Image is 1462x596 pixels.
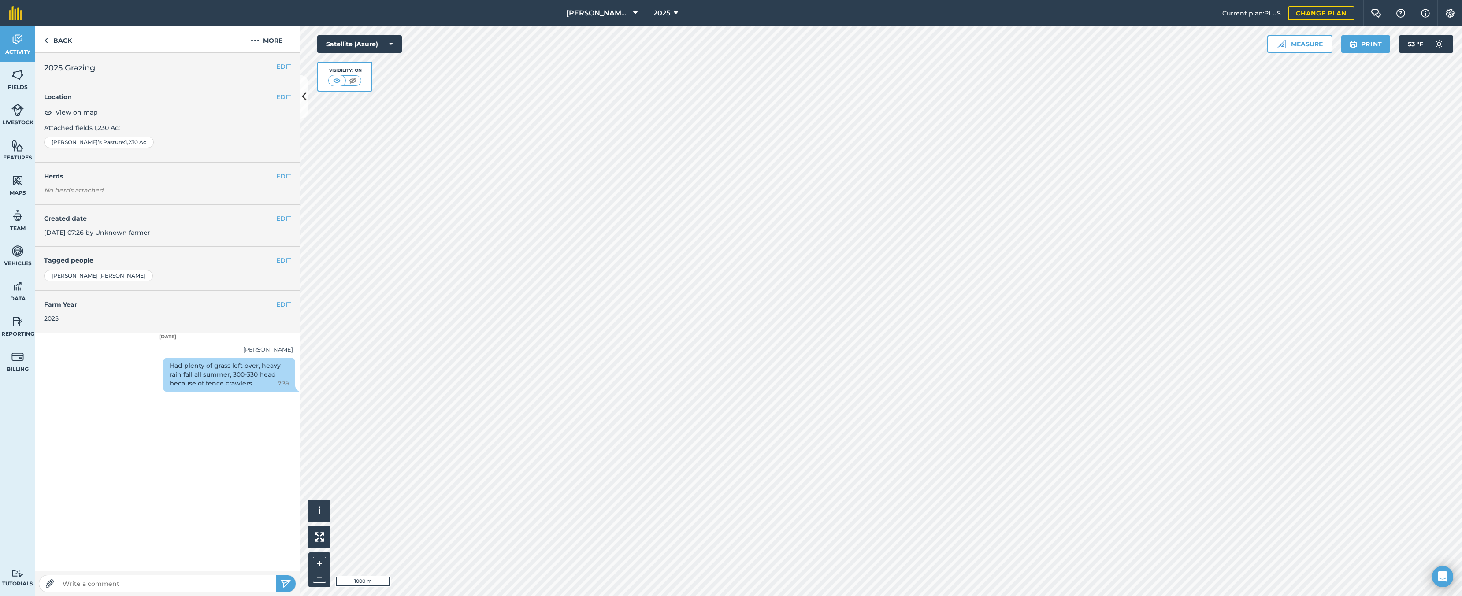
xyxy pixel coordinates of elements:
[1430,35,1448,53] img: svg+xml;base64,PD94bWwgdmVyc2lvbj0iMS4wIiBlbmNvZGluZz0idXRmLTgiPz4KPCEtLSBHZW5lcmF0b3I6IEFkb2JlIE...
[313,570,326,583] button: –
[44,185,300,195] em: No herds attached
[308,500,330,522] button: i
[1408,35,1423,53] span: 53 ° F
[44,92,291,102] h4: Location
[44,314,291,323] div: 2025
[276,171,291,181] button: EDIT
[44,270,153,281] div: [PERSON_NAME] [PERSON_NAME]
[1371,9,1381,18] img: Two speech bubbles overlapping with the left bubble in the forefront
[234,26,300,52] button: More
[35,26,81,52] a: Back
[1288,6,1354,20] a: Change plan
[11,33,24,46] img: svg+xml;base64,PD94bWwgdmVyc2lvbj0iMS4wIiBlbmNvZGluZz0idXRmLTgiPz4KPCEtLSBHZW5lcmF0b3I6IEFkb2JlIE...
[276,92,291,102] button: EDIT
[42,345,293,354] div: [PERSON_NAME]
[347,76,358,85] img: svg+xml;base64,PHN2ZyB4bWxucz0iaHR0cDovL3d3dy53My5vcmcvMjAwMC9zdmciIHdpZHRoPSI1MCIgaGVpZ2h0PSI0MC...
[44,255,291,265] h4: Tagged people
[328,67,362,74] div: Visibility: On
[44,35,48,46] img: svg+xml;base64,PHN2ZyB4bWxucz0iaHR0cDovL3d3dy53My5vcmcvMjAwMC9zdmciIHdpZHRoPSI5IiBoZWlnaHQ9IjI0Ii...
[566,8,630,19] span: [PERSON_NAME][GEOGRAPHIC_DATA]
[11,174,24,187] img: svg+xml;base64,PHN2ZyB4bWxucz0iaHR0cDovL3d3dy53My5vcmcvMjAwMC9zdmciIHdpZHRoPSI1NiIgaGVpZ2h0PSI2MC...
[276,300,291,309] button: EDIT
[278,379,289,388] span: 7:39
[11,315,24,328] img: svg+xml;base64,PD94bWwgdmVyc2lvbj0iMS4wIiBlbmNvZGluZz0idXRmLTgiPz4KPCEtLSBHZW5lcmF0b3I6IEFkb2JlIE...
[44,107,52,118] img: svg+xml;base64,PHN2ZyB4bWxucz0iaHR0cDovL3d3dy53My5vcmcvMjAwMC9zdmciIHdpZHRoPSIxOCIgaGVpZ2h0PSIyNC...
[276,214,291,223] button: EDIT
[44,300,291,309] h4: Farm Year
[11,139,24,152] img: svg+xml;base64,PHN2ZyB4bWxucz0iaHR0cDovL3d3dy53My5vcmcvMjAwMC9zdmciIHdpZHRoPSI1NiIgaGVpZ2h0PSI2MC...
[163,358,295,392] div: Had plenty of grass left over, heavy rain fall all summer, 300-330 head because of fence crawlers.
[44,62,291,74] h2: 2025 Grazing
[11,244,24,258] img: svg+xml;base64,PD94bWwgdmVyc2lvbj0iMS4wIiBlbmNvZGluZz0idXRmLTgiPz4KPCEtLSBHZW5lcmF0b3I6IEFkb2JlIE...
[11,280,24,293] img: svg+xml;base64,PD94bWwgdmVyc2lvbj0iMS4wIiBlbmNvZGluZz0idXRmLTgiPz4KPCEtLSBHZW5lcmF0b3I6IEFkb2JlIE...
[44,107,98,118] button: View on map
[331,76,342,85] img: svg+xml;base64,PHN2ZyB4bWxucz0iaHR0cDovL3d3dy53My5vcmcvMjAwMC9zdmciIHdpZHRoPSI1MCIgaGVpZ2h0PSI0MC...
[124,139,146,146] span: : 1,230 Ac
[59,577,276,590] input: Write a comment
[276,255,291,265] button: EDIT
[1267,35,1332,53] button: Measure
[1395,9,1406,18] img: A question mark icon
[313,557,326,570] button: +
[251,35,260,46] img: svg+xml;base64,PHN2ZyB4bWxucz0iaHR0cDovL3d3dy53My5vcmcvMjAwMC9zdmciIHdpZHRoPSIyMCIgaGVpZ2h0PSIyNC...
[315,532,324,542] img: Four arrows, one pointing top left, one top right, one bottom right and the last bottom left
[653,8,670,19] span: 2025
[317,35,402,53] button: Satellite (Azure)
[1421,8,1430,19] img: svg+xml;base64,PHN2ZyB4bWxucz0iaHR0cDovL3d3dy53My5vcmcvMjAwMC9zdmciIHdpZHRoPSIxNyIgaGVpZ2h0PSIxNy...
[1445,9,1455,18] img: A cog icon
[11,570,24,578] img: svg+xml;base64,PD94bWwgdmVyc2lvbj0iMS4wIiBlbmNvZGluZz0idXRmLTgiPz4KPCEtLSBHZW5lcmF0b3I6IEFkb2JlIE...
[35,205,300,247] div: [DATE] 07:26 by Unknown farmer
[318,505,321,516] span: i
[11,350,24,363] img: svg+xml;base64,PD94bWwgdmVyc2lvbj0iMS4wIiBlbmNvZGluZz0idXRmLTgiPz4KPCEtLSBHZW5lcmF0b3I6IEFkb2JlIE...
[52,139,124,146] span: [PERSON_NAME]’s Pasture
[1432,566,1453,587] div: Open Intercom Messenger
[11,209,24,222] img: svg+xml;base64,PD94bWwgdmVyc2lvbj0iMS4wIiBlbmNvZGluZz0idXRmLTgiPz4KPCEtLSBHZW5lcmF0b3I6IEFkb2JlIE...
[35,333,300,341] div: [DATE]
[1277,40,1286,48] img: Ruler icon
[11,104,24,117] img: svg+xml;base64,PD94bWwgdmVyc2lvbj0iMS4wIiBlbmNvZGluZz0idXRmLTgiPz4KPCEtLSBHZW5lcmF0b3I6IEFkb2JlIE...
[9,6,22,20] img: fieldmargin Logo
[1222,8,1281,18] span: Current plan : PLUS
[1399,35,1453,53] button: 53 °F
[44,171,300,181] h4: Herds
[44,123,291,133] p: Attached fields 1,230 Ac :
[1341,35,1391,53] button: Print
[56,107,98,117] span: View on map
[1349,39,1358,49] img: svg+xml;base64,PHN2ZyB4bWxucz0iaHR0cDovL3d3dy53My5vcmcvMjAwMC9zdmciIHdpZHRoPSIxOSIgaGVpZ2h0PSIyNC...
[44,214,291,223] h4: Created date
[45,579,54,588] img: Paperclip icon
[11,68,24,81] img: svg+xml;base64,PHN2ZyB4bWxucz0iaHR0cDovL3d3dy53My5vcmcvMjAwMC9zdmciIHdpZHRoPSI1NiIgaGVpZ2h0PSI2MC...
[276,62,291,71] button: EDIT
[280,578,291,589] img: svg+xml;base64,PHN2ZyB4bWxucz0iaHR0cDovL3d3dy53My5vcmcvMjAwMC9zdmciIHdpZHRoPSIyNSIgaGVpZ2h0PSIyNC...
